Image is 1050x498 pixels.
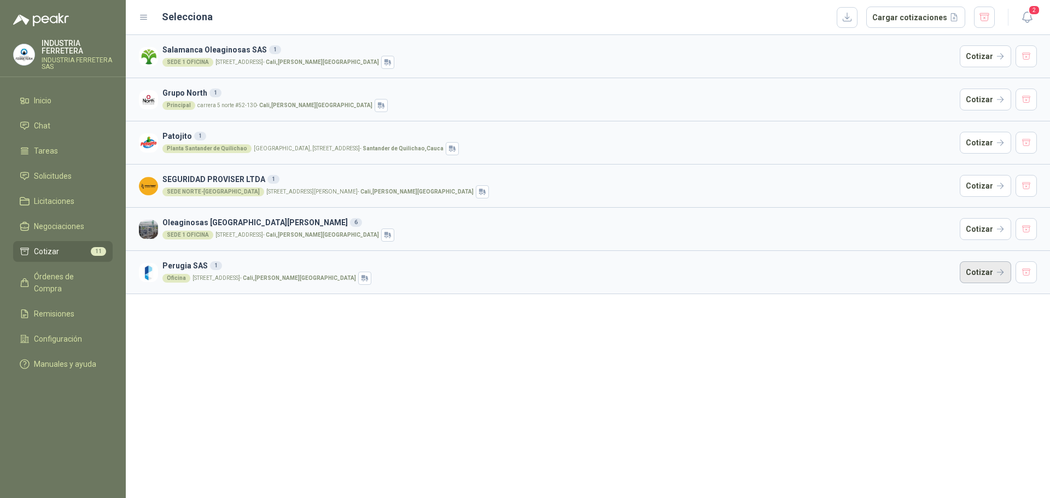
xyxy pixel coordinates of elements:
img: Company Logo [14,44,34,65]
span: Cotizar [34,245,59,257]
img: Company Logo [139,177,158,196]
a: Negociaciones [13,216,113,237]
img: Company Logo [139,133,158,153]
div: Oficina [162,274,190,283]
div: SEDE NORTE-[GEOGRAPHIC_DATA] [162,188,264,196]
div: 1 [269,45,281,54]
img: Logo peakr [13,13,69,26]
div: SEDE 1 OFICINA [162,231,213,239]
p: carrera 5 norte #52-130 - [197,103,372,108]
button: Cotizar [960,89,1011,110]
strong: Cali , [PERSON_NAME][GEOGRAPHIC_DATA] [360,189,474,195]
img: Company Logo [139,90,158,109]
p: [GEOGRAPHIC_DATA], [STREET_ADDRESS] - [254,146,444,151]
a: Configuración [13,329,113,349]
h3: Patojito [162,130,955,142]
a: Chat [13,115,113,136]
strong: Santander de Quilichao , Cauca [363,145,444,151]
a: Inicio [13,90,113,111]
p: [STREET_ADDRESS] - [215,232,379,238]
h3: Oleaginosas [GEOGRAPHIC_DATA][PERSON_NAME] [162,216,955,229]
h3: Perugia SAS [162,260,955,272]
span: Negociaciones [34,220,84,232]
strong: Cali , [PERSON_NAME][GEOGRAPHIC_DATA] [259,102,372,108]
p: [STREET_ADDRESS] - [192,276,356,281]
a: Manuales y ayuda [13,354,113,374]
a: Tareas [13,140,113,161]
strong: Cali , [PERSON_NAME][GEOGRAPHIC_DATA] [243,275,356,281]
h3: Salamanca Oleaginosas SAS [162,44,955,56]
span: Licitaciones [34,195,74,207]
div: SEDE 1 OFICINA [162,58,213,67]
button: 2 [1017,8,1037,27]
span: Manuales y ayuda [34,358,96,370]
a: Solicitudes [13,166,113,186]
h3: SEGURIDAD PROVISER LTDA [162,173,955,185]
span: Remisiones [34,308,74,320]
p: [STREET_ADDRESS][PERSON_NAME] - [266,189,474,195]
img: Company Logo [139,47,158,66]
div: Principal [162,101,195,110]
a: Remisiones [13,303,113,324]
strong: Cali , [PERSON_NAME][GEOGRAPHIC_DATA] [266,232,379,238]
button: Cotizar [960,132,1011,154]
a: Licitaciones [13,191,113,212]
strong: Cali , [PERSON_NAME][GEOGRAPHIC_DATA] [266,59,379,65]
span: 11 [91,247,106,256]
span: Configuración [34,333,82,345]
div: Planta Santander de Quilichao [162,144,252,153]
img: Company Logo [139,263,158,282]
p: [STREET_ADDRESS] - [215,60,379,65]
div: 1 [209,89,221,97]
span: Órdenes de Compra [34,271,102,295]
span: Tareas [34,145,58,157]
button: Cotizar [960,45,1011,67]
button: Cotizar [960,218,1011,240]
span: 2 [1028,5,1040,15]
div: 1 [194,132,206,140]
div: 6 [350,218,362,227]
a: Órdenes de Compra [13,266,113,299]
p: INDUSTRIA FERRETERA SAS [42,57,113,70]
span: Chat [34,120,50,132]
h3: Grupo North [162,87,955,99]
div: 1 [210,261,222,270]
h2: Selecciona [162,9,213,25]
button: Cotizar [960,175,1011,197]
div: 1 [267,175,279,184]
span: Solicitudes [34,170,72,182]
p: INDUSTRIA FERRETERA [42,39,113,55]
img: Company Logo [139,220,158,239]
button: Cargar cotizaciones [866,7,965,28]
span: Inicio [34,95,51,107]
button: Cotizar [960,261,1011,283]
a: Cotizar11 [13,241,113,262]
